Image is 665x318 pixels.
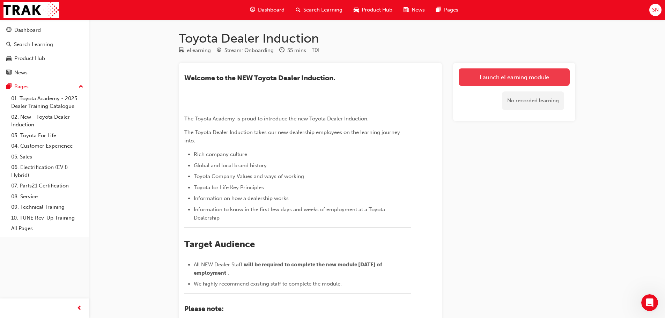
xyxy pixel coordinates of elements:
[6,70,12,76] span: news-icon
[224,46,274,54] div: Stream: Onboarding
[179,31,575,46] h1: Toyota Dealer Induction
[184,239,255,250] span: Target Audience
[3,2,59,18] img: Trak
[194,261,242,268] span: All NEW Dealer Staff
[8,141,86,151] a: 04. Customer Experience
[194,195,289,201] span: Information on how a dealership works
[6,84,12,90] span: pages-icon
[6,42,11,48] span: search-icon
[3,80,86,93] button: Pages
[14,54,45,62] div: Product Hub
[14,40,53,49] div: Search Learning
[436,6,441,14] span: pages-icon
[8,213,86,223] a: 10. TUNE Rev-Up Training
[14,83,29,91] div: Pages
[287,46,306,54] div: 55 mins
[444,6,458,14] span: Pages
[250,6,255,14] span: guage-icon
[459,68,570,86] a: Launch eLearning module
[79,82,83,91] span: up-icon
[8,180,86,191] a: 07. Parts21 Certification
[8,112,86,130] a: 02. New - Toyota Dealer Induction
[3,38,86,51] a: Search Learning
[216,46,274,55] div: Stream
[194,173,304,179] span: Toyota Company Values and ways of working
[3,52,86,65] a: Product Hub
[179,46,211,55] div: Type
[184,116,369,122] span: The Toyota Academy is proud to introduce the new Toyota Dealer Induction.
[194,184,264,191] span: Toyota for Life Key Principles
[362,6,392,14] span: Product Hub
[184,305,224,313] span: Please note:
[194,281,342,287] span: We highly recommend existing staff to complete the module.
[244,3,290,17] a: guage-iconDashboard
[649,4,662,16] button: SN
[430,3,464,17] a: pages-iconPages
[194,206,386,221] span: Information to know in the first few days and weeks of employment at a Toyota Dealership
[3,22,86,80] button: DashboardSearch LearningProduct HubNews
[279,46,306,55] div: Duration
[216,47,222,54] span: target-icon
[652,6,659,14] span: SN
[3,66,86,79] a: News
[228,270,229,276] span: .
[290,3,348,17] a: search-iconSearch Learning
[14,69,28,77] div: News
[502,91,564,110] div: No recorded learning
[14,26,41,34] div: Dashboard
[194,162,267,169] span: Global and local brand history
[404,6,409,14] span: news-icon
[3,24,86,37] a: Dashboard
[6,27,12,34] span: guage-icon
[184,129,401,144] span: The Toyota Dealer Induction takes our new dealership employees on the learning journey into:
[258,6,285,14] span: Dashboard
[354,6,359,14] span: car-icon
[194,261,383,276] span: will be required to complete the new module [DATE] of employment
[194,151,247,157] span: Rich company culture
[348,3,398,17] a: car-iconProduct Hub
[6,56,12,62] span: car-icon
[412,6,425,14] span: News
[312,47,319,53] span: Learning resource code
[296,6,301,14] span: search-icon
[398,3,430,17] a: news-iconNews
[8,223,86,234] a: All Pages
[77,304,82,313] span: prev-icon
[179,47,184,54] span: learningResourceType_ELEARNING-icon
[184,74,335,82] span: ​Welcome to the NEW Toyota Dealer Induction.
[279,47,285,54] span: clock-icon
[8,151,86,162] a: 05. Sales
[8,202,86,213] a: 09. Technical Training
[8,130,86,141] a: 03. Toyota For Life
[187,46,211,54] div: eLearning
[641,294,658,311] iframe: Intercom live chat
[8,162,86,180] a: 06. Electrification (EV & Hybrid)
[8,191,86,202] a: 08. Service
[303,6,342,14] span: Search Learning
[8,93,86,112] a: 01. Toyota Academy - 2025 Dealer Training Catalogue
